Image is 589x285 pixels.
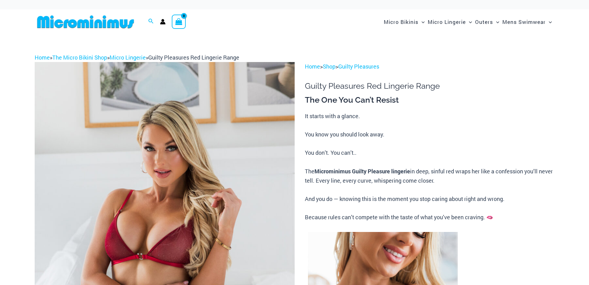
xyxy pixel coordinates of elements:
[338,63,379,70] a: Guilty Pleasures
[323,63,336,70] a: Shop
[305,81,554,91] h1: Guilty Pleasures Red Lingerie Range
[546,14,552,30] span: Menu Toggle
[501,12,553,31] a: Mens SwimwearMenu ToggleMenu Toggle
[305,95,554,105] h3: The One You Can’t Resist
[35,15,136,29] img: MM SHOP LOGO FLAT
[172,15,186,29] a: View Shopping Cart, empty
[426,12,474,31] a: Micro LingerieMenu ToggleMenu Toggle
[160,19,166,24] a: Account icon link
[381,11,555,32] nav: Site Navigation
[474,12,501,31] a: OutersMenu ToggleMenu Toggle
[305,62,554,71] p: > >
[384,14,418,30] span: Micro Bikinis
[305,63,320,70] a: Home
[493,14,499,30] span: Menu Toggle
[148,54,239,61] span: Guilty Pleasures Red Lingerie Range
[110,54,146,61] a: Micro Lingerie
[428,14,466,30] span: Micro Lingerie
[382,12,426,31] a: Micro BikinisMenu ToggleMenu Toggle
[314,167,410,175] b: Microminimus Guilty Pleasure lingerie
[35,54,50,61] a: Home
[475,14,493,30] span: Outers
[52,54,107,61] a: The Micro Bikini Shop
[35,54,239,61] span: » » »
[418,14,425,30] span: Menu Toggle
[502,14,546,30] span: Mens Swimwear
[305,112,554,222] p: It starts with a glance. You know you should look away. You don’t. You can’t.. The in deep, sinfu...
[148,18,154,26] a: Search icon link
[466,14,472,30] span: Menu Toggle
